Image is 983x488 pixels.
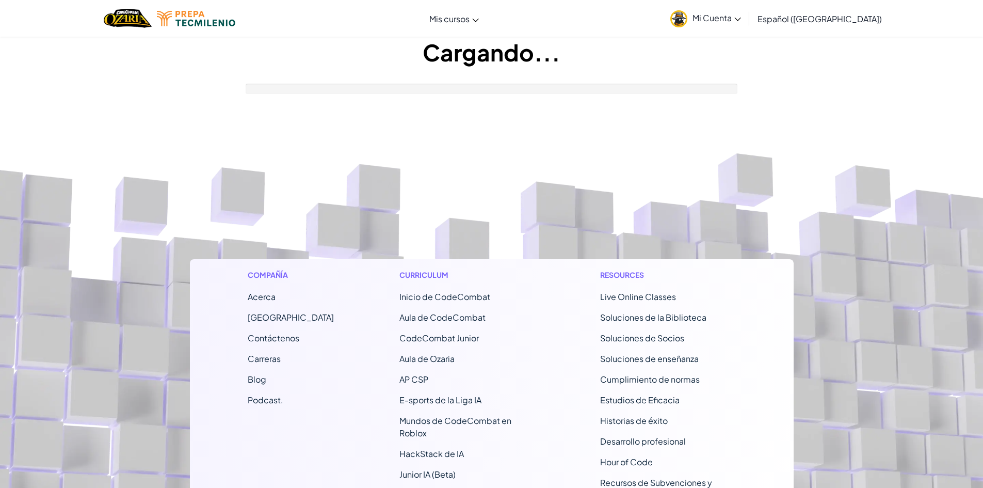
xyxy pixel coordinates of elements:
a: Soluciones de la Biblioteca [600,312,706,323]
a: Blog [248,374,266,385]
a: Cumplimiento de normas [600,374,700,385]
span: Contáctenos [248,333,299,343]
a: Historias de éxito [600,415,668,426]
h1: Curriculum [399,270,535,280]
span: Mis cursos [429,13,470,24]
a: Live Online Classes [600,291,676,302]
a: Mundos de CodeCombat en Roblox [399,415,511,438]
a: CodeCombat Junior [399,333,479,343]
a: Soluciones de enseñanza [600,353,699,364]
a: Mi Cuenta [665,2,746,35]
span: Inicio de CodeCombat [399,291,490,302]
a: Aula de CodeCombat [399,312,486,323]
a: [GEOGRAPHIC_DATA] [248,312,334,323]
img: avatar [670,10,687,27]
img: Home [104,8,152,29]
a: Ozaria by CodeCombat logo [104,8,152,29]
h1: Compañía [248,270,334,280]
a: Español ([GEOGRAPHIC_DATA]) [752,5,887,33]
a: Desarrollo profesional [600,436,686,447]
a: Carreras [248,353,281,364]
a: Soluciones de Socios [600,333,684,343]
img: Tecmilenio logo [157,11,235,26]
a: Podcast. [248,395,283,405]
a: HackStack de IA [399,448,464,459]
a: Aula de Ozaria [399,353,455,364]
a: Hour of Code [600,456,653,467]
h1: Resources [600,270,736,280]
span: Mi Cuenta [692,12,741,23]
a: Junior IA (Beta) [399,469,456,480]
a: E-sports de la Liga IA [399,395,481,405]
a: AP CSP [399,374,428,385]
a: Acerca [248,291,276,302]
span: Español ([GEOGRAPHIC_DATA]) [758,13,882,24]
a: Mis cursos [424,5,484,33]
a: Estudios de Eficacia [600,395,680,405]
